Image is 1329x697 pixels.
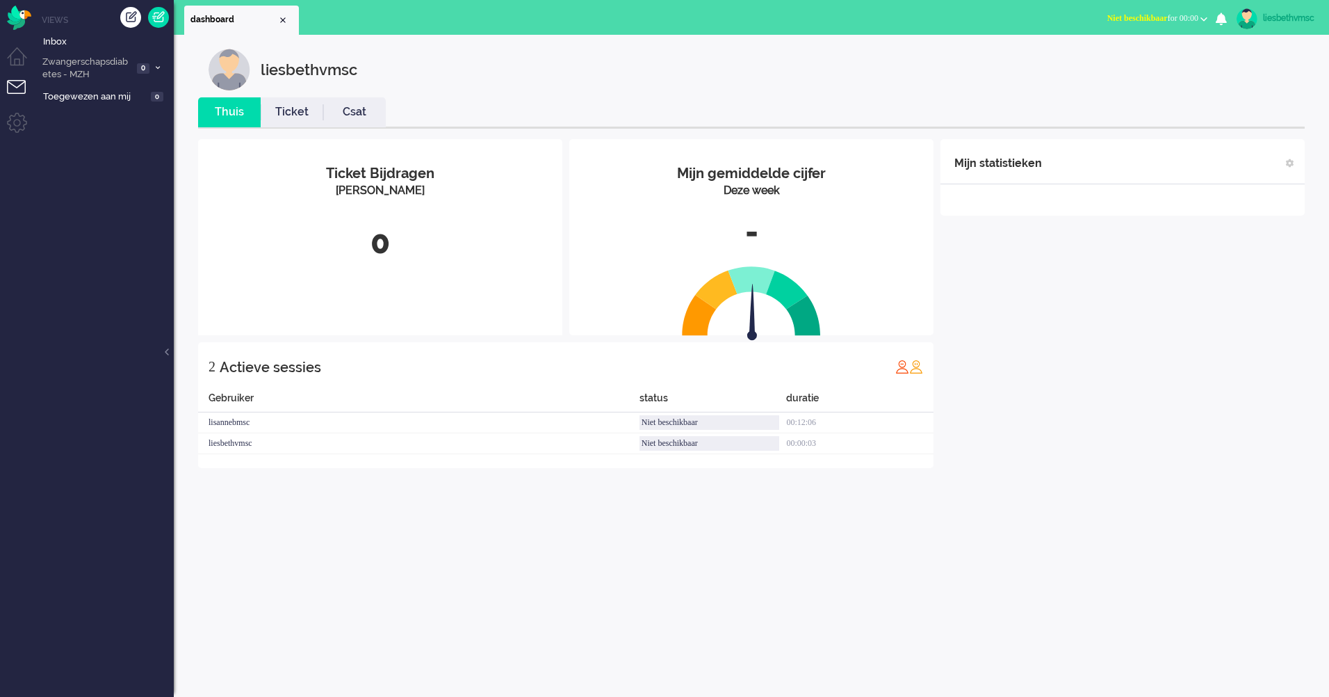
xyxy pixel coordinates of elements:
div: Actieve sessies [220,353,321,381]
div: Mijn statistieken [954,150,1042,177]
img: customer.svg [209,49,250,90]
div: Creëer ticket [120,7,141,28]
div: liesbethvmsc [198,433,639,454]
span: 0 [137,63,149,74]
img: flow_omnibird.svg [7,6,31,30]
img: avatar [1237,8,1257,29]
li: Dashboard [184,6,299,35]
li: Tickets menu [7,80,38,111]
div: liesbethvmsc [261,49,357,90]
span: Inbox [43,35,174,49]
a: Thuis [198,104,261,120]
div: Gebruiker [198,391,639,412]
li: Admin menu [7,113,38,144]
img: semi_circle.svg [682,266,821,336]
div: - [580,209,923,255]
li: Views [42,14,174,26]
li: Niet beschikbaarfor 00:00 [1099,4,1216,35]
div: Ticket Bijdragen [209,163,552,184]
div: Deze week [580,183,923,199]
a: Omnidesk [7,9,31,19]
div: 2 [209,353,215,380]
a: liesbethvmsc [1234,8,1315,29]
div: Niet beschikbaar [639,415,780,430]
a: Toegewezen aan mij 0 [40,88,174,104]
img: profile_orange.svg [909,360,923,374]
div: 00:12:06 [786,412,933,433]
div: Close tab [277,15,288,26]
a: Inbox [40,33,174,49]
div: 0 [209,220,552,266]
div: lisannebmsc [198,412,639,433]
span: Zwangerschapsdiabetes - MZH [40,56,133,81]
li: Dashboard menu [7,47,38,79]
img: profile_red.svg [895,360,909,374]
li: Thuis [198,97,261,127]
a: Csat [323,104,386,120]
span: Toegewezen aan mij [43,90,147,104]
div: 00:00:03 [786,433,933,454]
span: 0 [151,92,163,102]
span: for 00:00 [1107,13,1198,23]
button: Niet beschikbaarfor 00:00 [1099,8,1216,29]
div: duratie [786,391,933,412]
div: [PERSON_NAME] [209,183,552,199]
span: dashboard [190,14,277,26]
span: Niet beschikbaar [1107,13,1168,23]
a: Ticket [261,104,323,120]
div: liesbethvmsc [1263,11,1315,25]
img: arrow.svg [722,284,782,344]
div: Mijn gemiddelde cijfer [580,163,923,184]
a: Quick Ticket [148,7,169,28]
li: Csat [323,97,386,127]
div: status [639,391,787,412]
div: Niet beschikbaar [639,436,780,451]
li: Ticket [261,97,323,127]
